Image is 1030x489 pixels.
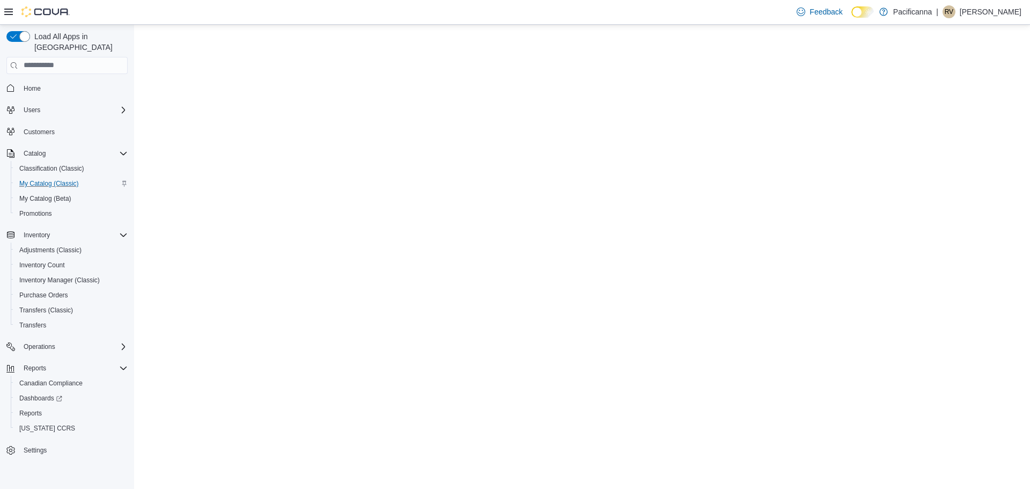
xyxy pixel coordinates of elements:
[945,5,953,18] span: RV
[11,243,132,258] button: Adjustments (Classic)
[19,340,60,353] button: Operations
[19,306,73,315] span: Transfers (Classic)
[15,192,128,205] span: My Catalog (Beta)
[19,147,50,160] button: Catalog
[15,244,86,257] a: Adjustments (Classic)
[19,104,45,116] button: Users
[19,276,100,284] span: Inventory Manager (Classic)
[851,6,874,18] input: Dark Mode
[24,231,50,239] span: Inventory
[11,303,132,318] button: Transfers (Classic)
[15,392,67,405] a: Dashboards
[15,177,83,190] a: My Catalog (Classic)
[15,162,89,175] a: Classification (Classic)
[24,149,46,158] span: Catalog
[2,442,132,458] button: Settings
[15,207,128,220] span: Promotions
[24,128,55,136] span: Customers
[21,6,70,17] img: Cova
[19,229,54,242] button: Inventory
[19,362,128,375] span: Reports
[15,259,128,272] span: Inventory Count
[936,5,938,18] p: |
[2,228,132,243] button: Inventory
[24,106,40,114] span: Users
[30,31,128,53] span: Load All Apps in [GEOGRAPHIC_DATA]
[11,421,132,436] button: [US_STATE] CCRS
[15,377,87,390] a: Canadian Compliance
[19,104,128,116] span: Users
[15,177,128,190] span: My Catalog (Classic)
[19,194,71,203] span: My Catalog (Beta)
[11,376,132,391] button: Canadian Compliance
[19,362,50,375] button: Reports
[19,291,68,300] span: Purchase Orders
[893,5,932,18] p: Pacificanna
[15,274,104,287] a: Inventory Manager (Classic)
[15,392,128,405] span: Dashboards
[24,342,55,351] span: Operations
[15,259,69,272] a: Inventory Count
[11,176,132,191] button: My Catalog (Classic)
[24,446,47,455] span: Settings
[11,288,132,303] button: Purchase Orders
[19,82,128,95] span: Home
[792,1,847,23] a: Feedback
[15,377,128,390] span: Canadian Compliance
[11,206,132,221] button: Promotions
[810,6,842,17] span: Feedback
[19,147,128,160] span: Catalog
[6,76,128,486] nav: Complex example
[19,321,46,330] span: Transfers
[15,319,50,332] a: Transfers
[19,125,128,138] span: Customers
[19,261,65,269] span: Inventory Count
[19,126,59,138] a: Customers
[19,379,83,388] span: Canadian Compliance
[960,5,1021,18] p: [PERSON_NAME]
[15,289,128,302] span: Purchase Orders
[15,289,72,302] a: Purchase Orders
[15,192,76,205] a: My Catalog (Beta)
[19,409,42,418] span: Reports
[24,84,41,93] span: Home
[15,207,56,220] a: Promotions
[15,162,128,175] span: Classification (Classic)
[19,246,82,254] span: Adjustments (Classic)
[11,191,132,206] button: My Catalog (Beta)
[19,82,45,95] a: Home
[11,258,132,273] button: Inventory Count
[2,146,132,161] button: Catalog
[19,340,128,353] span: Operations
[15,274,128,287] span: Inventory Manager (Classic)
[19,394,62,403] span: Dashboards
[2,124,132,140] button: Customers
[19,229,128,242] span: Inventory
[24,364,46,373] span: Reports
[15,422,128,435] span: Washington CCRS
[15,407,46,420] a: Reports
[11,406,132,421] button: Reports
[19,443,128,457] span: Settings
[19,444,51,457] a: Settings
[15,422,79,435] a: [US_STATE] CCRS
[19,179,79,188] span: My Catalog (Classic)
[15,319,128,332] span: Transfers
[2,103,132,118] button: Users
[19,209,52,218] span: Promotions
[15,244,128,257] span: Adjustments (Classic)
[15,304,128,317] span: Transfers (Classic)
[11,391,132,406] a: Dashboards
[11,161,132,176] button: Classification (Classic)
[15,407,128,420] span: Reports
[11,273,132,288] button: Inventory Manager (Classic)
[943,5,955,18] div: Rachael Veenstra
[19,424,75,433] span: [US_STATE] CCRS
[11,318,132,333] button: Transfers
[19,164,84,173] span: Classification (Classic)
[2,361,132,376] button: Reports
[2,339,132,354] button: Operations
[2,81,132,96] button: Home
[15,304,77,317] a: Transfers (Classic)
